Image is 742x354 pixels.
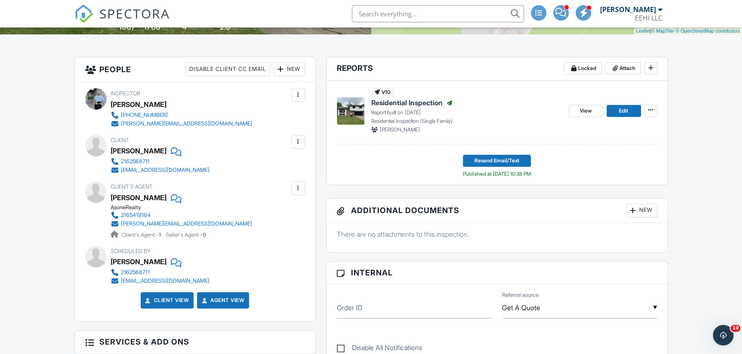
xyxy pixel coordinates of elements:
span: SPECTORA [99,4,170,22]
div: [PERSON_NAME] [111,144,166,157]
div: [PERSON_NAME] [111,255,166,268]
a: Agent View [200,296,244,305]
div: [PERSON_NAME][EMAIL_ADDRESS][DOMAIN_NAME] [121,220,252,227]
iframe: Intercom live chat [713,325,733,345]
span: Client's Agent - [121,232,162,238]
h3: Services & Add ons [75,331,315,353]
label: Order ID [337,303,362,312]
a: [PERSON_NAME] [111,191,166,204]
a: © OpenStreetMap contributors [676,28,740,34]
a: 2165419164 [111,211,252,220]
div: | [634,27,742,35]
a: [PERSON_NAME][EMAIL_ADDRESS][DOMAIN_NAME] [111,119,252,128]
label: Referral source [502,291,539,299]
a: [EMAIL_ADDRESS][DOMAIN_NAME] [111,277,209,285]
a: 2162568711 [111,157,209,166]
div: Disable Client CC Email [185,62,270,76]
span: 10 [730,325,740,332]
div: 2162568711 [121,158,150,165]
div: AsoneRealty [111,204,259,211]
div: 4 [182,22,187,31]
div: EEHI LLC [635,14,662,22]
h3: People [75,57,315,82]
input: Search everything... [352,5,524,22]
a: 2162568711 [111,268,209,277]
a: Client View [144,296,189,305]
strong: 1 [159,232,161,238]
div: [PERSON_NAME] [111,98,166,111]
span: Client's Agent [111,183,153,190]
span: Scheduled By [111,248,151,254]
a: © MapTiler [651,28,674,34]
a: Leaflet [636,28,650,34]
strong: 0 [203,232,206,238]
span: Inspector [111,90,140,97]
span: Client [111,137,129,143]
img: The Best Home Inspection Software - Spectora [74,4,93,23]
div: 2162568711 [121,269,150,276]
span: Seller's Agent - [166,232,206,238]
a: [PHONE_NUMBER] [111,111,252,119]
div: 2165419164 [121,212,151,219]
a: [EMAIL_ADDRESS][DOMAIN_NAME] [111,166,209,174]
div: New [626,204,657,217]
div: [PERSON_NAME][EMAIL_ADDRESS][DOMAIN_NAME] [121,120,252,127]
a: SPECTORA [74,12,170,30]
a: [PERSON_NAME][EMAIL_ADDRESS][DOMAIN_NAME] [111,220,252,228]
h3: Internal [326,262,668,284]
div: New [274,62,305,76]
p: There are no attachments to this inspection. [337,229,657,239]
div: [EMAIL_ADDRESS][DOMAIN_NAME] [121,167,209,174]
div: [PHONE_NUMBER] [121,112,168,119]
div: [EMAIL_ADDRESS][DOMAIN_NAME] [121,278,209,284]
span: bedrooms [188,24,212,31]
div: 2.0 [220,22,231,31]
span: bathrooms [232,24,256,31]
h3: Additional Documents [326,198,668,223]
div: [PERSON_NAME] [600,5,656,14]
